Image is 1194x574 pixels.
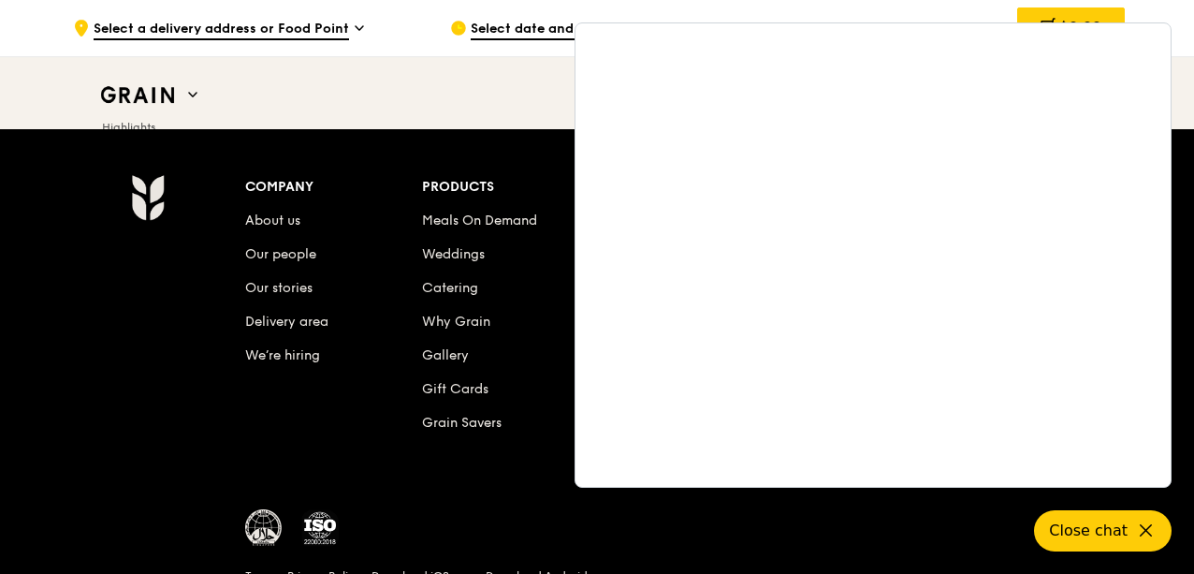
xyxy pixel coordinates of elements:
[422,314,490,330] a: Why Grain
[1034,510,1172,552] button: Close chat
[245,314,328,330] a: Delivery area
[245,509,283,547] img: MUIS Halal Certified
[301,509,339,547] img: ISO Certified
[422,347,469,363] a: Gallery
[1059,18,1101,36] span: $0.00
[245,246,316,262] a: Our people
[245,213,300,228] a: About us
[422,415,502,431] a: Grain Savers
[422,280,478,296] a: Catering
[422,246,485,262] a: Weddings
[245,280,313,296] a: Our stories
[422,381,488,397] a: Gift Cards
[102,121,155,134] span: Highlights
[131,174,164,221] img: Grain
[245,174,422,200] div: Company
[94,20,349,40] span: Select a delivery address or Food Point
[422,213,537,228] a: Meals On Demand
[422,174,599,200] div: Products
[1049,520,1128,542] span: Close chat
[245,347,320,363] a: We’re hiring
[471,20,634,40] span: Select date and time slot
[95,79,181,112] img: Grain web logo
